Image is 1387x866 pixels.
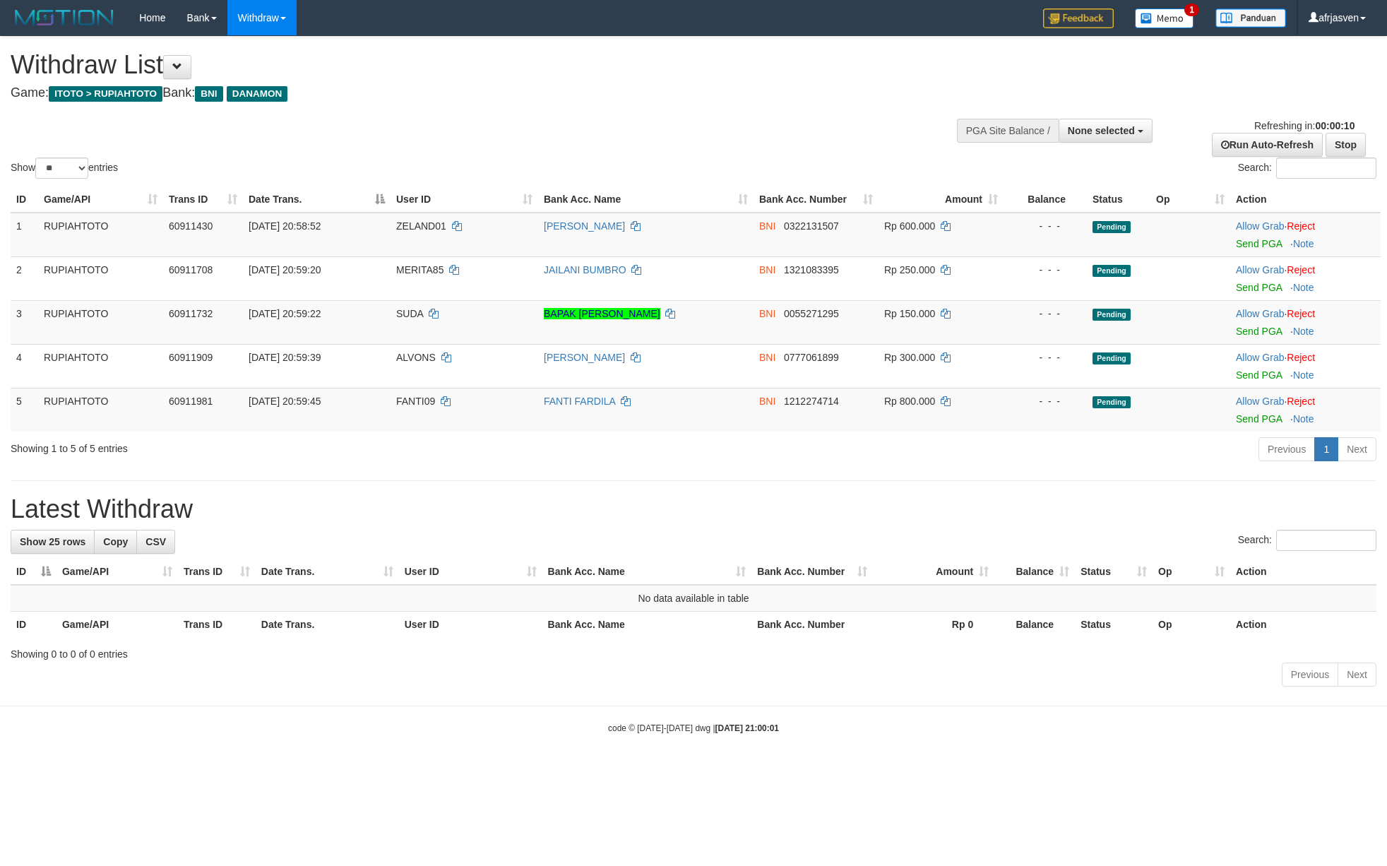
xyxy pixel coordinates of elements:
span: Rp 800.000 [884,396,935,407]
td: · [1230,213,1381,257]
span: · [1236,352,1287,363]
a: Reject [1287,352,1315,363]
th: Bank Acc. Name [542,612,752,638]
span: CSV [145,536,166,547]
th: Game/API [56,612,178,638]
th: Amount: activate to sort column ascending [873,559,994,585]
span: 60911708 [169,264,213,275]
th: User ID: activate to sort column ascending [399,559,542,585]
span: BNI [759,264,775,275]
span: Copy [103,536,128,547]
td: · [1230,256,1381,300]
th: User ID [399,612,542,638]
input: Search: [1276,158,1376,179]
span: 60911981 [169,396,213,407]
span: 60911732 [169,308,213,319]
span: Refreshing in: [1254,120,1355,131]
span: ALVONS [396,352,436,363]
span: 60911430 [169,220,213,232]
th: Status: activate to sort column ascending [1075,559,1153,585]
th: Balance [994,612,1075,638]
span: ITOTO > RUPIAHTOTO [49,86,162,102]
span: Copy 0322131507 to clipboard [784,220,839,232]
span: Pending [1093,352,1131,364]
td: 4 [11,344,38,388]
span: ZELAND01 [396,220,446,232]
th: Date Trans.: activate to sort column ascending [256,559,399,585]
a: Send PGA [1236,282,1282,293]
img: Feedback.jpg [1043,8,1114,28]
div: - - - [1009,350,1081,364]
td: 1 [11,213,38,257]
th: ID [11,612,56,638]
span: None selected [1068,125,1135,136]
a: Next [1338,437,1376,461]
th: Bank Acc. Number: activate to sort column ascending [754,186,879,213]
a: Previous [1282,663,1338,687]
a: Stop [1326,133,1366,157]
span: Rp 600.000 [884,220,935,232]
td: RUPIAHTOTO [38,388,163,432]
span: [DATE] 20:59:45 [249,396,321,407]
span: [DATE] 20:59:20 [249,264,321,275]
span: Pending [1093,265,1131,277]
th: Bank Acc. Number [751,612,873,638]
span: · [1236,220,1287,232]
span: [DATE] 20:58:52 [249,220,321,232]
td: · [1230,344,1381,388]
a: Show 25 rows [11,530,95,554]
span: 1 [1184,4,1199,16]
th: Rp 0 [873,612,994,638]
a: Note [1293,238,1314,249]
div: Showing 1 to 5 of 5 entries [11,436,567,456]
span: Pending [1093,309,1131,321]
a: Allow Grab [1236,352,1284,363]
span: BNI [195,86,222,102]
a: [PERSON_NAME] [544,220,625,232]
span: Pending [1093,221,1131,233]
label: Show entries [11,158,118,179]
th: Date Trans. [256,612,399,638]
span: Rp 250.000 [884,264,935,275]
span: [DATE] 20:59:22 [249,308,321,319]
span: Rp 150.000 [884,308,935,319]
a: Reject [1287,264,1315,275]
label: Search: [1238,158,1376,179]
a: Note [1293,413,1314,425]
a: Allow Grab [1236,308,1284,319]
th: Action [1230,612,1376,638]
a: Note [1293,326,1314,337]
th: Balance [1004,186,1087,213]
span: Copy 1212274714 to clipboard [784,396,839,407]
td: No data available in table [11,585,1376,612]
a: BAPAK [PERSON_NAME] [544,308,660,319]
div: - - - [1009,307,1081,321]
a: Send PGA [1236,326,1282,337]
span: Copy 0055271295 to clipboard [784,308,839,319]
td: 3 [11,300,38,344]
span: [DATE] 20:59:39 [249,352,321,363]
div: - - - [1009,263,1081,277]
th: Bank Acc. Name: activate to sort column ascending [542,559,752,585]
td: RUPIAHTOTO [38,344,163,388]
div: PGA Site Balance / [957,119,1059,143]
th: Op: activate to sort column ascending [1150,186,1230,213]
h1: Latest Withdraw [11,495,1376,523]
a: FANTI FARDILA [544,396,615,407]
th: Bank Acc. Number: activate to sort column ascending [751,559,873,585]
div: - - - [1009,394,1081,408]
th: ID: activate to sort column descending [11,559,56,585]
th: Status [1075,612,1153,638]
strong: 00:00:10 [1315,120,1355,131]
td: RUPIAHTOTO [38,256,163,300]
a: JAILANI BUMBRO [544,264,626,275]
a: Reject [1287,308,1315,319]
a: [PERSON_NAME] [544,352,625,363]
th: Game/API: activate to sort column ascending [56,559,178,585]
input: Search: [1276,530,1376,551]
td: RUPIAHTOTO [38,213,163,257]
th: Op [1153,612,1230,638]
th: Bank Acc. Name: activate to sort column ascending [538,186,754,213]
a: Send PGA [1236,413,1282,425]
a: Allow Grab [1236,264,1284,275]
